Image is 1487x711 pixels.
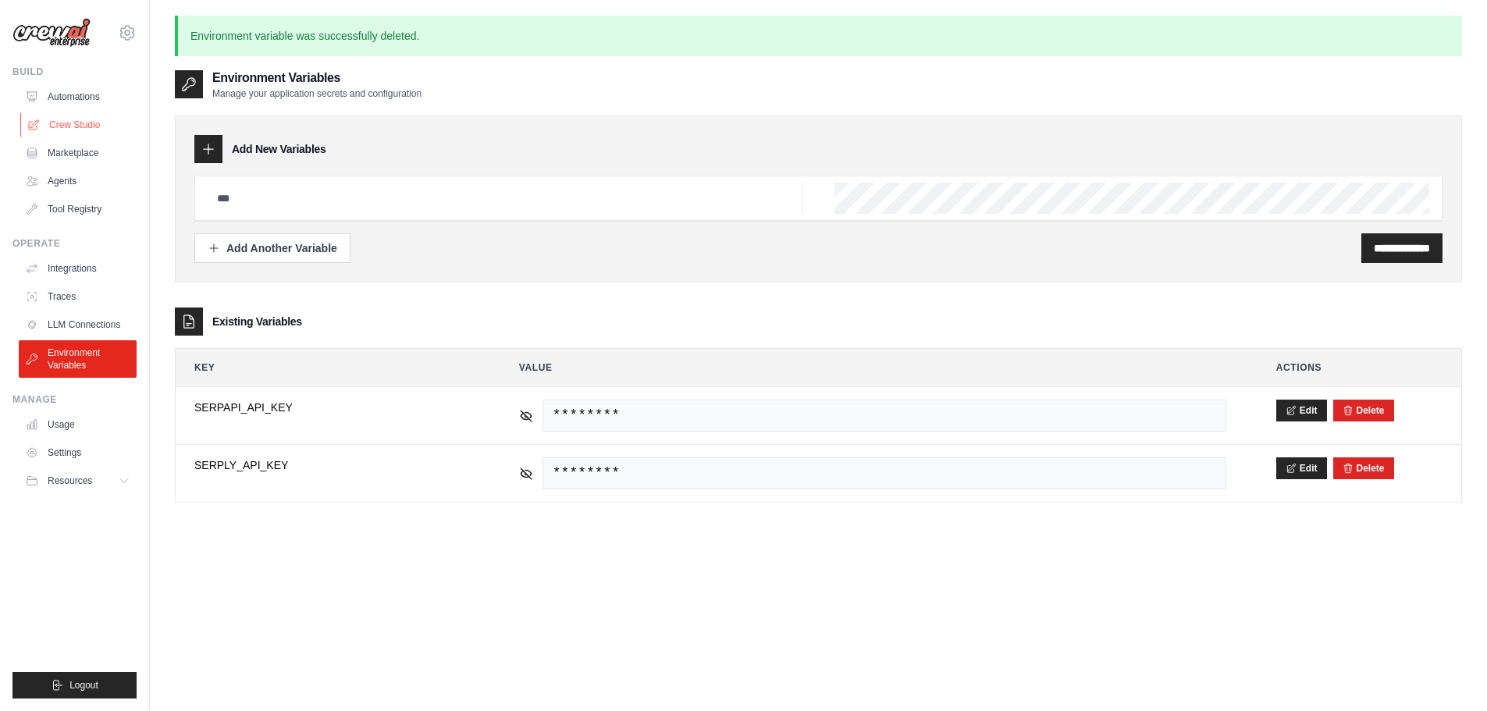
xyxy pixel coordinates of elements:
span: SERPAPI_API_KEY [194,400,469,415]
a: Crew Studio [20,112,138,137]
a: Settings [19,440,137,465]
h2: Environment Variables [212,69,422,87]
th: Actions [1258,349,1461,386]
div: Add Another Variable [208,240,337,256]
div: Build [12,66,137,78]
th: Key [176,349,488,386]
div: Manage [12,393,137,406]
img: Logo [12,18,91,48]
span: Logout [69,679,98,691]
h3: Existing Variables [212,314,302,329]
div: Operate [12,237,137,250]
p: Manage your application secrets and configuration [212,87,422,100]
button: Delete [1343,404,1385,417]
th: Value [500,349,1245,386]
h3: Add New Variables [232,141,326,157]
a: LLM Connections [19,312,137,337]
span: Resources [48,475,92,487]
a: Usage [19,412,137,437]
span: SERPLY_API_KEY [194,457,469,473]
a: Marketplace [19,140,137,165]
a: Traces [19,284,137,309]
p: Environment variable was successfully deleted. [175,16,1462,56]
button: Edit [1276,457,1327,479]
button: Edit [1276,400,1327,421]
button: Logout [12,672,137,699]
a: Automations [19,84,137,109]
a: Environment Variables [19,340,137,378]
a: Integrations [19,256,137,281]
a: Agents [19,169,137,194]
a: Tool Registry [19,197,137,222]
button: Delete [1343,462,1385,475]
button: Resources [19,468,137,493]
button: Add Another Variable [194,233,350,263]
